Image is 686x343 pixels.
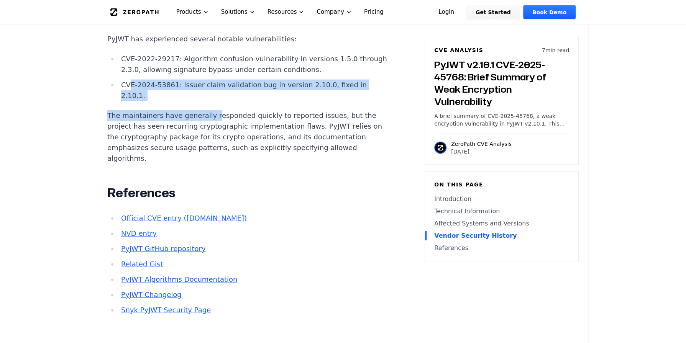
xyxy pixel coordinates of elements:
p: A brief summary of CVE-2025-45768, a weak encryption vulnerability in PyJWT v2.10.1. This post co... [434,112,569,127]
p: PyJWT has experienced several notable vulnerabilities: [107,34,392,44]
a: References [434,243,569,253]
h6: On this page [434,181,569,188]
a: Vendor Security History [434,231,569,240]
a: Book Demo [523,5,576,19]
h3: PyJWT v2.10.1 CVE-2025-45768: Brief Summary of Weak Encryption Vulnerability [434,59,569,108]
h2: References [107,185,392,201]
a: Official CVE entry ([DOMAIN_NAME]) [121,214,247,222]
p: [DATE] [451,148,512,155]
a: Technical Information [434,207,569,216]
p: 7 min read [542,46,569,54]
img: ZeroPath CVE Analysis [434,142,446,154]
a: Related Gist [121,260,163,268]
a: PyJWT Algorithms Documentation [121,275,237,283]
a: Snyk PyJWT Security Page [121,306,211,314]
h6: CVE Analysis [434,46,483,54]
li: CVE-2022-29217: Algorithm confusion vulnerability in versions 1.5.0 through 2.3.0, allowing signa... [118,54,392,75]
p: The maintainers have generally responded quickly to reported issues, but the project has seen rec... [107,110,392,164]
a: PyJWT GitHub repository [121,245,205,253]
li: CVE-2024-53861: Issuer claim validation bug in version 2.10.0, fixed in 2.10.1. [118,80,392,101]
a: NVD entry [121,229,157,237]
a: Login [429,5,463,19]
a: Affected Systems and Versions [434,219,569,228]
a: Get Started [466,5,520,19]
a: PyJWT Changelog [121,291,182,299]
p: ZeroPath CVE Analysis [451,140,512,148]
a: Introduction [434,194,569,204]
